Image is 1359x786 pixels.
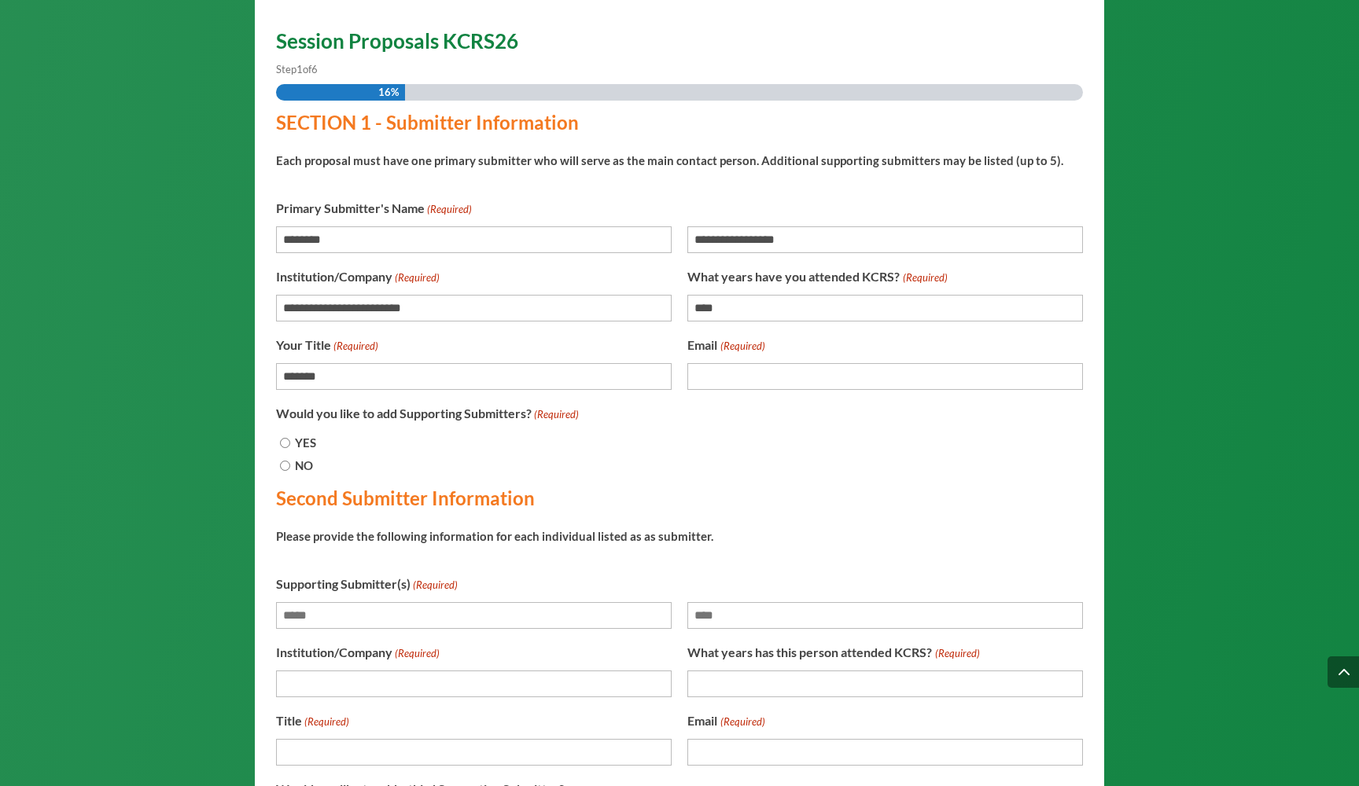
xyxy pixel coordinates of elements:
span: (Required) [533,404,580,425]
span: (Required) [394,267,440,288]
div: Each proposal must have one primary submitter who will serve as the main contact person. Addition... [276,140,1070,171]
label: Institution/Company [276,641,440,664]
span: 1 [296,63,303,75]
legend: Primary Submitter's Name [276,197,472,220]
label: What years have you attended KCRS? [687,266,947,288]
label: Title [276,710,349,733]
span: (Required) [934,643,980,664]
span: (Required) [426,199,473,220]
span: 16% [378,84,399,101]
h2: Session Proposals KCRS26 [276,31,1083,59]
label: What years has this person attended KCRS? [687,641,979,664]
div: Please provide the following information for each individual listed as as submitter. [276,516,1070,547]
span: (Required) [719,336,765,357]
label: NO [295,455,313,476]
label: Email [687,710,764,733]
label: YES [295,432,316,454]
span: (Required) [304,711,350,733]
span: (Required) [333,336,379,357]
span: (Required) [719,711,765,733]
label: Your Title [276,334,378,357]
label: Institution/Company [276,266,440,288]
label: Email [687,334,764,357]
span: (Required) [901,267,948,288]
span: (Required) [394,643,440,664]
h3: SECTION 1 - Submitter Information [276,113,1070,140]
span: (Required) [412,575,459,596]
legend: Would you like to add Supporting Submitters? [276,402,579,425]
h3: Second Submitter Information [276,489,1070,516]
span: 6 [311,63,318,75]
legend: Supporting Submitter(s) [276,573,458,596]
p: Step of [276,59,1083,80]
